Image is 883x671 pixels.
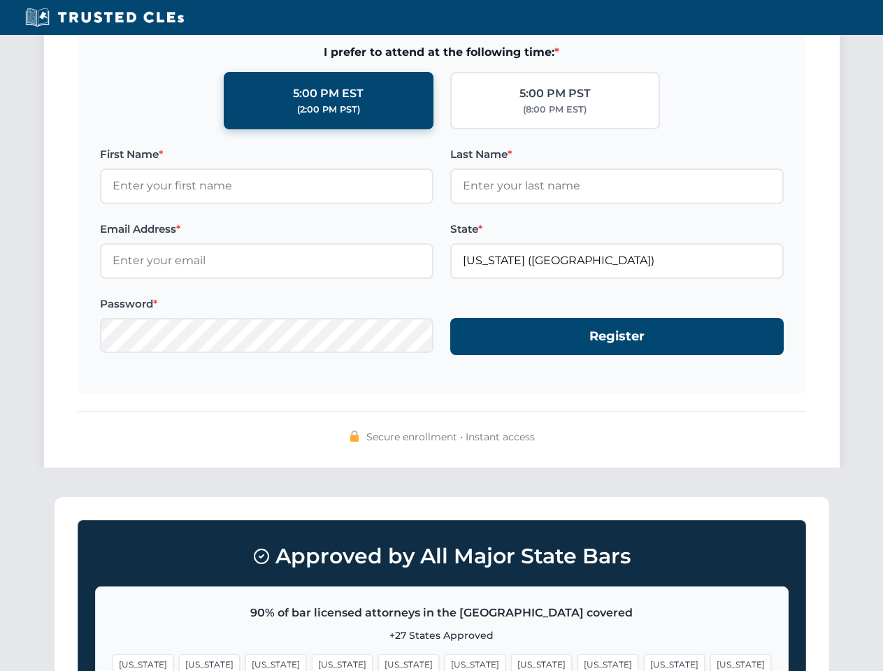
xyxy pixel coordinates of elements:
[100,221,433,238] label: Email Address
[95,537,789,575] h3: Approved by All Major State Bars
[100,168,433,203] input: Enter your first name
[450,318,784,355] button: Register
[100,243,433,278] input: Enter your email
[113,628,771,643] p: +27 States Approved
[21,7,188,28] img: Trusted CLEs
[113,604,771,622] p: 90% of bar licensed attorneys in the [GEOGRAPHIC_DATA] covered
[450,168,784,203] input: Enter your last name
[293,85,364,103] div: 5:00 PM EST
[366,429,535,445] span: Secure enrollment • Instant access
[100,296,433,312] label: Password
[450,221,784,238] label: State
[100,146,433,163] label: First Name
[519,85,591,103] div: 5:00 PM PST
[349,431,360,442] img: 🔒
[100,43,784,62] span: I prefer to attend at the following time:
[450,146,784,163] label: Last Name
[450,243,784,278] input: Florida (FL)
[523,103,587,117] div: (8:00 PM EST)
[297,103,360,117] div: (2:00 PM PST)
